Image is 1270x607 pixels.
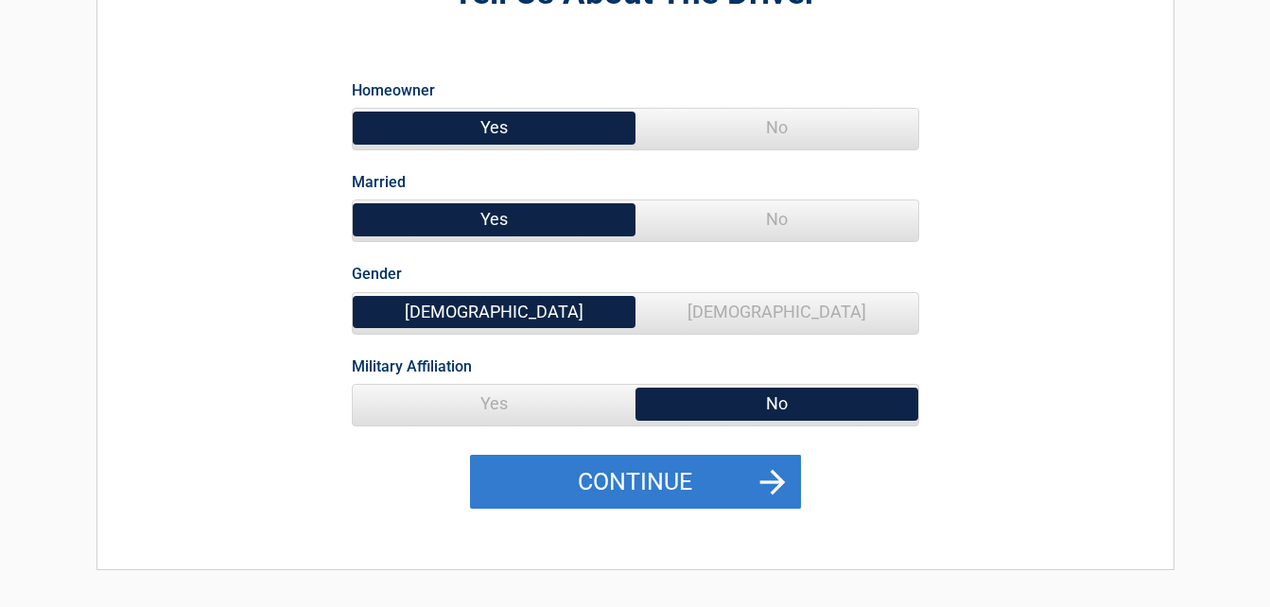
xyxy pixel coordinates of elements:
label: Homeowner [352,78,435,103]
span: Yes [353,200,635,238]
span: Yes [353,109,635,147]
label: Military Affiliation [352,354,472,379]
span: No [635,200,918,238]
span: Yes [353,385,635,423]
label: Gender [352,261,402,286]
span: No [635,109,918,147]
span: [DEMOGRAPHIC_DATA] [353,293,635,331]
span: No [635,385,918,423]
label: Married [352,169,406,195]
span: [DEMOGRAPHIC_DATA] [635,293,918,331]
button: Continue [470,455,801,510]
